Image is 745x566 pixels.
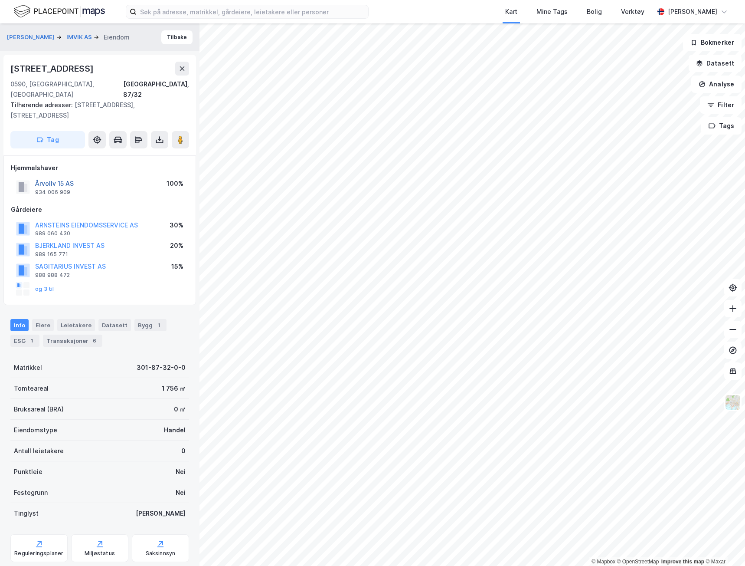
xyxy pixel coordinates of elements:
div: Gårdeiere [11,204,189,215]
div: [PERSON_NAME] [668,7,717,17]
div: 1 [154,321,163,329]
button: Filter [700,96,742,114]
div: Hjemmelshaver [11,163,189,173]
a: Improve this map [661,559,704,565]
button: Analyse [691,76,742,93]
div: 1 [27,336,36,345]
div: 0 [181,446,186,456]
div: ESG [10,335,39,347]
div: Nei [176,487,186,498]
a: OpenStreetMap [617,559,659,565]
button: [PERSON_NAME] [7,33,56,42]
a: Mapbox [591,559,615,565]
iframe: Chat Widget [702,524,745,566]
div: [PERSON_NAME] [136,508,186,519]
button: IMVIK AS [66,33,94,42]
div: Eiere [32,319,54,331]
div: 989 060 430 [35,230,70,237]
span: Tilhørende adresser: [10,101,75,109]
div: Kart [505,7,517,17]
div: 15% [171,261,183,272]
div: 6 [90,336,99,345]
div: 0590, [GEOGRAPHIC_DATA], [GEOGRAPHIC_DATA] [10,79,123,100]
div: Punktleie [14,467,42,477]
div: Miljøstatus [85,550,115,557]
input: Søk på adresse, matrikkel, gårdeiere, leietakere eller personer [137,5,368,18]
div: 100% [167,178,183,189]
div: 20% [170,240,183,251]
div: [GEOGRAPHIC_DATA], 87/32 [123,79,189,100]
div: [STREET_ADDRESS], [STREET_ADDRESS] [10,100,182,121]
div: Eiendom [104,32,130,43]
div: Reguleringsplaner [14,550,63,557]
div: Nei [176,467,186,477]
div: 934 006 909 [35,189,70,196]
div: Kontrollprogram for chat [702,524,745,566]
img: logo.f888ab2527a4732fd821a326f86c7f29.svg [14,4,105,19]
div: Tinglyst [14,508,39,519]
div: Saksinnsyn [146,550,176,557]
div: Handel [164,425,186,435]
button: Bokmerker [683,34,742,51]
div: Festegrunn [14,487,48,498]
div: 30% [170,220,183,230]
div: Transaksjoner [43,335,102,347]
div: Leietakere [57,319,95,331]
div: 988 988 472 [35,272,70,279]
div: Info [10,319,29,331]
div: 1 756 ㎡ [162,383,186,394]
button: Tilbake [161,30,193,44]
div: 0 ㎡ [174,404,186,415]
div: Bruksareal (BRA) [14,404,64,415]
div: Bygg [134,319,167,331]
div: Datasett [98,319,131,331]
button: Tag [10,131,85,148]
div: Tomteareal [14,383,49,394]
div: Bolig [587,7,602,17]
button: Datasett [689,55,742,72]
button: Tags [701,117,742,135]
div: Verktøy [621,7,644,17]
div: 989 165 771 [35,251,68,258]
div: Matrikkel [14,362,42,373]
div: Antall leietakere [14,446,64,456]
div: Mine Tags [536,7,568,17]
div: 301-87-32-0-0 [137,362,186,373]
div: Eiendomstype [14,425,57,435]
img: Z [725,394,741,411]
div: [STREET_ADDRESS] [10,62,95,76]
